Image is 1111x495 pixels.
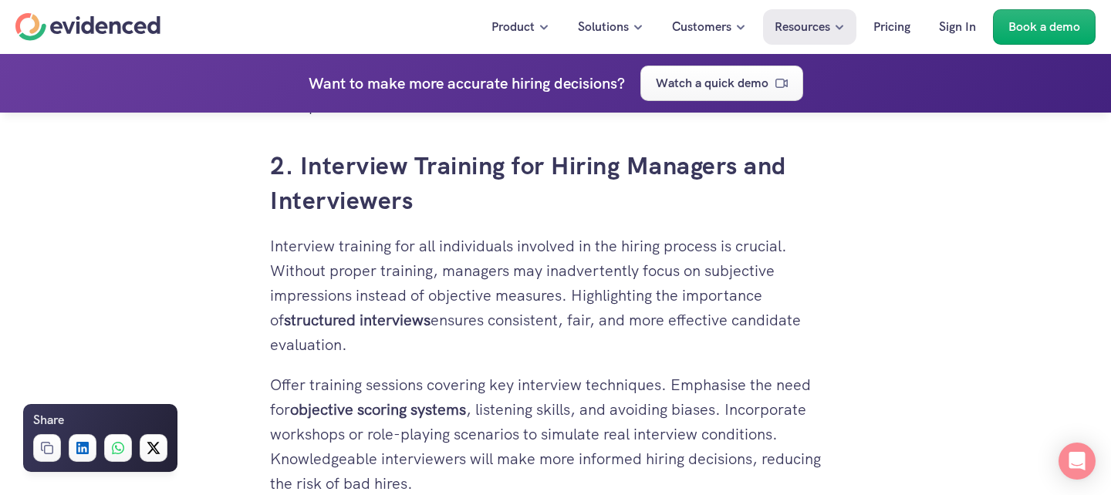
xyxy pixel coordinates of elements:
[15,13,160,41] a: Home
[578,17,629,37] p: Solutions
[993,9,1096,45] a: Book a demo
[491,17,535,37] p: Product
[33,410,64,430] h6: Share
[284,310,431,330] strong: structured interviews
[640,66,803,101] a: Watch a quick demo
[1008,17,1080,37] p: Book a demo
[939,17,976,37] p: Sign In
[309,71,625,96] h4: Want to make more accurate hiring decisions?
[270,150,792,217] a: 2. Interview Training for Hiring Managers and Interviewers
[656,73,768,93] p: Watch a quick demo
[290,399,466,419] strong: objective scoring systems
[672,17,731,37] p: Customers
[927,9,988,45] a: Sign In
[1059,443,1096,480] div: Open Intercom Messenger
[873,17,910,37] p: Pricing
[862,9,922,45] a: Pricing
[270,234,841,357] p: Interview training for all individuals involved in the hiring process is crucial. Without proper ...
[775,17,830,37] p: Resources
